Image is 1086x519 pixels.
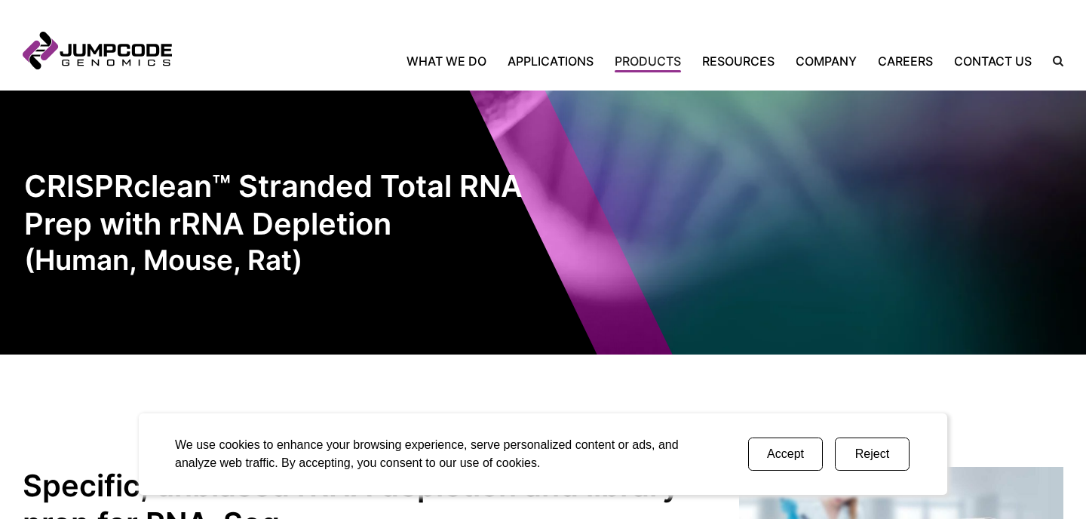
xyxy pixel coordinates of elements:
a: Applications [497,52,604,70]
nav: Primary Navigation [172,52,1042,70]
a: Company [785,52,867,70]
em: (Human, Mouse, Rat) [24,243,567,278]
a: What We Do [406,52,497,70]
a: Resources [692,52,785,70]
button: Accept [748,438,823,471]
a: Careers [867,52,943,70]
label: Search the site. [1042,56,1063,66]
a: Contact Us [943,52,1042,70]
button: Reject [835,438,910,471]
h1: CRISPRclean™ Stranded Total RNA Prep with rRNA Depletion [24,167,567,277]
span: We use cookies to enhance your browsing experience, serve personalized content or ads, and analyz... [175,438,679,469]
a: Products [604,52,692,70]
